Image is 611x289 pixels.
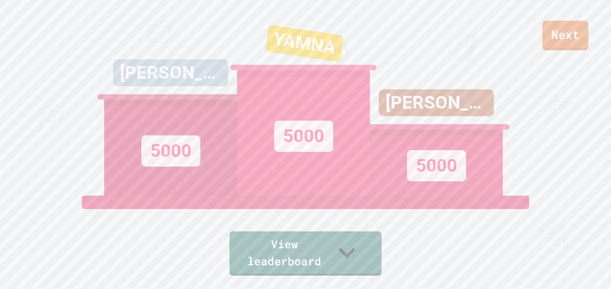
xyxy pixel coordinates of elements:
div: 5000 [407,150,466,181]
a: View leaderboard [229,231,382,276]
div: [PERSON_NAME] [379,89,494,116]
div: [PERSON_NAME] [113,59,228,86]
div: YAMNA [265,25,344,62]
div: 5000 [141,135,200,167]
a: Next [543,21,589,50]
div: 5000 [274,121,333,152]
